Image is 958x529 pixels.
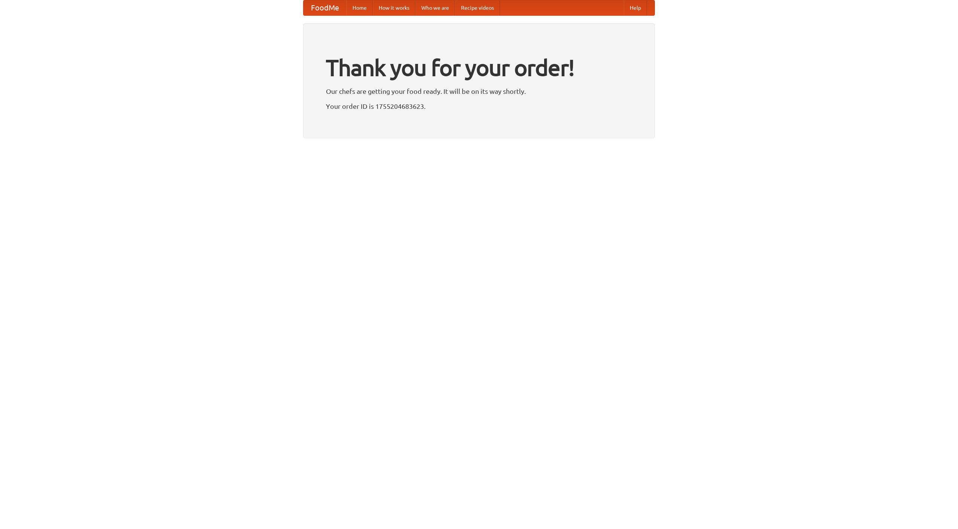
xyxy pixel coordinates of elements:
p: Your order ID is 1755204683623. [326,101,632,112]
a: Who we are [415,0,455,15]
a: How it works [373,0,415,15]
a: Recipe videos [455,0,500,15]
p: Our chefs are getting your food ready. It will be on its way shortly. [326,86,632,97]
h1: Thank you for your order! [326,50,632,86]
a: Help [624,0,647,15]
a: FoodMe [303,0,347,15]
a: Home [347,0,373,15]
